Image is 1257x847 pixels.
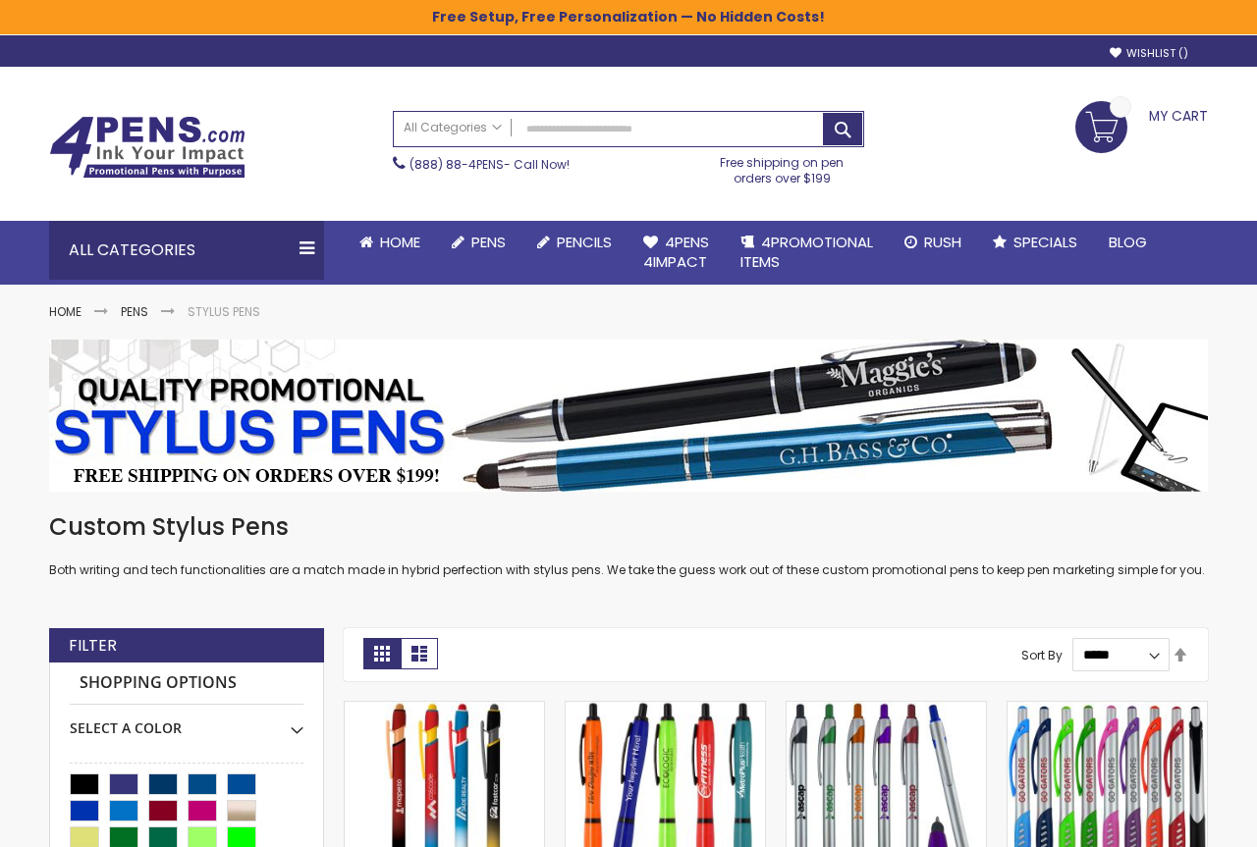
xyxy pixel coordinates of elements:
a: Rush [889,221,977,264]
a: Pencils [521,221,628,264]
a: Wishlist [1110,46,1188,61]
a: Slim Jen Silver Stylus [787,701,986,717]
label: Sort By [1021,646,1063,662]
strong: Grid [363,638,401,669]
span: 4PROMOTIONAL ITEMS [740,232,873,272]
span: Pencils [557,232,612,252]
span: All Categories [404,120,502,135]
a: Specials [977,221,1093,264]
a: Neon-Bright Promo Pens - Special Offer [566,701,765,717]
img: Stylus Pens [49,340,1208,492]
span: Pens [471,232,506,252]
span: Blog [1109,232,1147,252]
div: All Categories [49,221,324,280]
div: Free shipping on pen orders over $199 [700,147,865,186]
img: 4Pens Custom Pens and Promotional Products [49,116,246,179]
a: Blog [1093,221,1163,264]
a: Superhero Ellipse Softy Pen with Stylus - Laser Engraved [345,701,544,717]
div: Both writing and tech functionalities are a match made in hybrid perfection with stylus pens. We ... [49,511,1208,579]
a: Pens [436,221,521,264]
h1: Custom Stylus Pens [49,511,1208,543]
span: Specials [1013,232,1077,252]
iframe: Google Customer Reviews [1095,794,1257,847]
a: (888) 88-4PENS [410,156,504,173]
a: Home [49,303,82,320]
a: All Categories [394,112,512,144]
strong: Filter [69,635,117,657]
strong: Shopping Options [70,662,303,705]
strong: Stylus Pens [188,303,260,320]
span: - Call Now! [410,156,570,173]
a: Home [344,221,436,264]
a: Pens [121,303,148,320]
span: 4Pens 4impact [643,232,709,272]
a: 4PROMOTIONALITEMS [725,221,889,285]
a: Lexus Stylus Pen [1008,701,1207,717]
div: Select A Color [70,705,303,738]
span: Rush [924,232,961,252]
span: Home [380,232,420,252]
a: 4Pens4impact [628,221,725,285]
